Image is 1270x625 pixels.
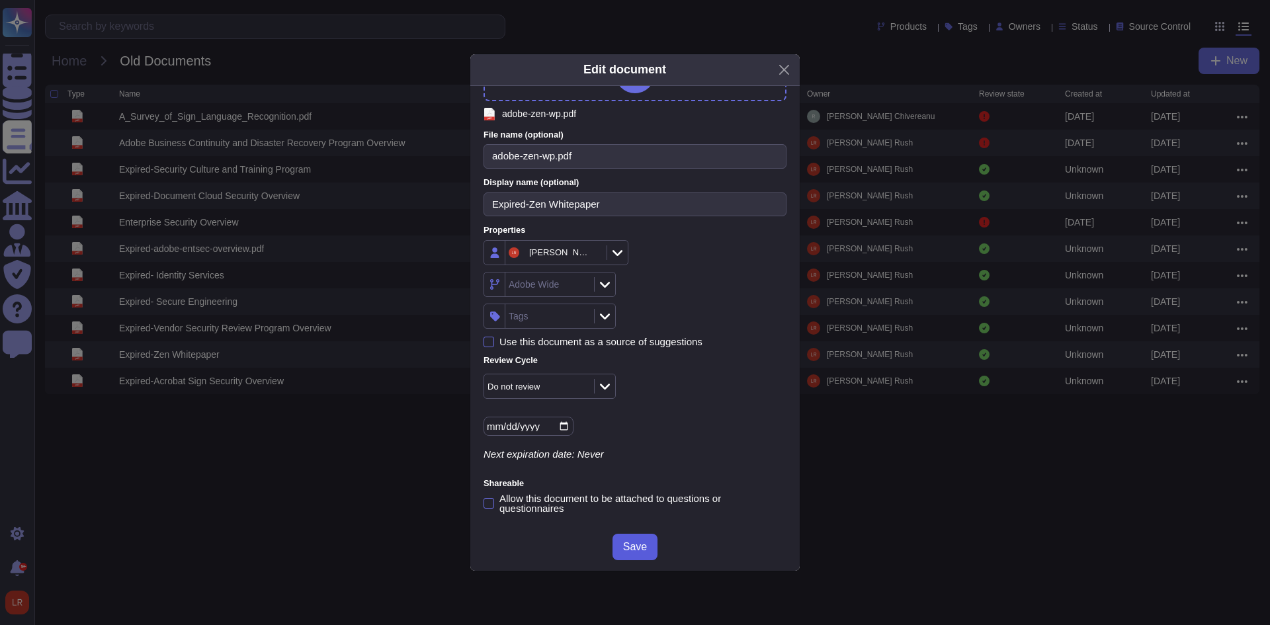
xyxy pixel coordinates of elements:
[487,382,540,391] div: Do not review
[499,493,786,513] div: Allow this document to be attached to questions or questionnaires
[774,60,794,80] button: Close
[484,417,573,436] input: Due time
[583,61,666,79] div: Edit document
[484,355,786,365] label: Review Cycle
[484,144,786,169] input: Filename with extension
[509,247,519,258] img: user
[484,479,786,488] label: Shareable
[484,192,786,217] input: Add a display name for this document
[484,449,786,459] p: Next expiration date: Never
[499,337,702,347] div: Use this document as a source of suggestions
[529,248,590,257] div: [PERSON_NAME]
[484,131,786,140] label: File name (optional)
[613,534,657,560] button: Save
[509,312,529,321] div: Tags
[509,280,559,289] div: Adobe Wide
[502,109,576,118] span: adobe-zen-wp.pdf
[623,542,647,552] span: Save
[484,179,786,187] label: Display name (optional)
[484,226,786,235] label: Properties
